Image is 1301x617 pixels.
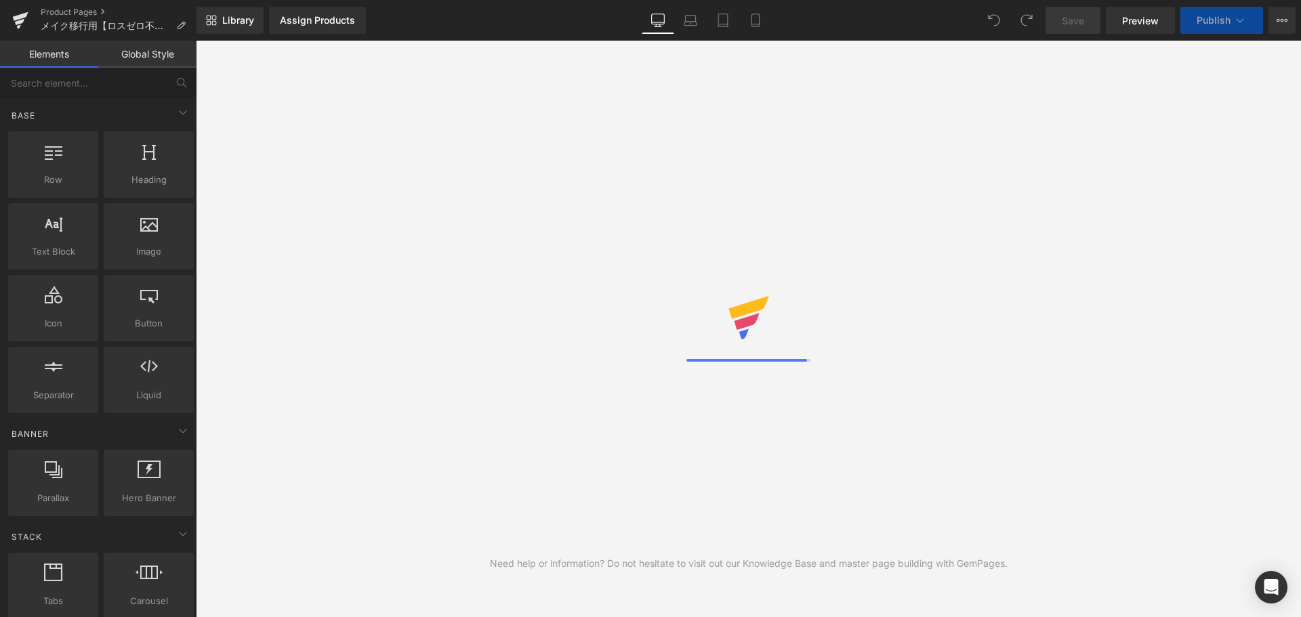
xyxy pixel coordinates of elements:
span: Library [222,14,254,26]
span: Save [1062,14,1084,28]
span: Base [10,109,37,122]
a: Tablet [707,7,739,34]
span: Button [108,316,190,331]
span: Publish [1197,15,1231,26]
span: Text Block [12,244,94,259]
span: Liquid [108,388,190,402]
button: More [1268,7,1296,34]
div: Open Intercom Messenger [1255,571,1287,603]
span: Row [12,173,94,187]
a: New Library [197,7,264,34]
span: Image [108,244,190,259]
span: Separator [12,388,94,402]
span: Carousel [108,594,190,608]
span: Icon [12,316,94,331]
span: Banner [10,427,50,440]
a: Preview [1106,7,1175,34]
a: Product Pages [41,7,197,18]
button: Undo [980,7,1008,34]
span: Parallax [12,491,94,505]
a: Global Style [98,41,197,68]
a: Desktop [642,7,674,34]
span: メイク移行用【ロスゼロ不定期便】 [41,20,171,31]
span: Hero Banner [108,491,190,505]
div: Need help or information? Do not hesitate to visit out our Knowledge Base and master page buildin... [490,556,1008,571]
span: Preview [1122,14,1159,28]
span: Tabs [12,594,94,608]
a: Laptop [674,7,707,34]
span: Stack [10,530,43,543]
div: Assign Products [280,15,355,26]
span: Heading [108,173,190,187]
button: Publish [1180,7,1263,34]
a: Mobile [739,7,772,34]
button: Redo [1013,7,1040,34]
